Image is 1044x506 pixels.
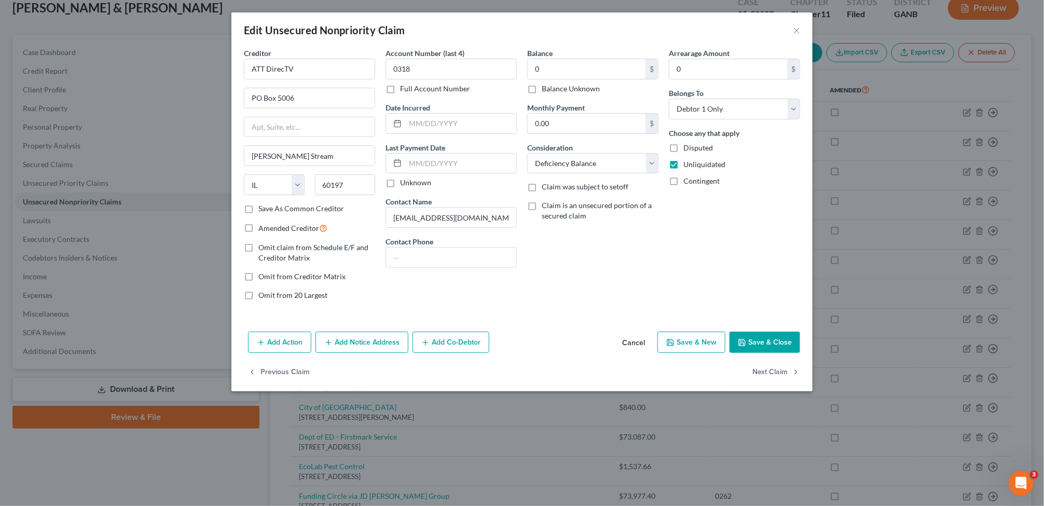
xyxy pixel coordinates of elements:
[645,114,658,133] div: $
[527,102,585,113] label: Monthly Payment
[244,146,375,166] input: Enter city...
[386,208,516,227] input: --
[683,143,713,152] span: Disputed
[258,243,368,262] span: Omit claim from Schedule E/F and Creditor Matrix
[1030,471,1038,479] span: 3
[787,59,800,79] div: $
[400,177,431,188] label: Unknown
[244,59,375,79] input: Search creditor by name...
[730,332,800,353] button: Save & Close
[683,176,720,185] span: Contingent
[542,84,600,94] label: Balance Unknown
[386,142,445,153] label: Last Payment Date
[542,182,628,191] span: Claim was subject to setoff
[244,117,375,137] input: Apt, Suite, etc...
[405,114,516,133] input: MM/DD/YYYY
[669,128,739,139] label: Choose any that apply
[248,361,310,383] button: Previous Claim
[752,361,800,383] button: Next Claim
[669,48,730,59] label: Arrearage Amount
[657,332,725,353] button: Save & New
[527,48,553,59] label: Balance
[248,332,311,353] button: Add Action
[669,89,704,98] span: Belongs To
[413,332,489,353] button: Add Co-Debtor
[258,291,327,299] span: Omit from 20 Largest
[405,154,516,173] input: MM/DD/YYYY
[258,203,344,214] label: Save As Common Creditor
[258,224,319,233] span: Amended Creditor
[244,23,405,37] div: Edit Unsecured Nonpriority Claim
[386,236,433,247] label: Contact Phone
[793,24,800,36] button: ×
[244,88,375,108] input: Enter address...
[386,48,464,59] label: Account Number (last 4)
[542,201,652,220] span: Claim is an unsecured portion of a secured claim
[386,248,516,267] input: --
[528,59,645,79] input: 0.00
[669,59,787,79] input: 0.00
[683,160,725,169] span: Unliquidated
[527,142,573,153] label: Consideration
[258,272,346,281] span: Omit from Creditor Matrix
[645,59,658,79] div: $
[400,84,470,94] label: Full Account Number
[315,174,376,195] input: Enter zip...
[614,333,653,353] button: Cancel
[528,114,645,133] input: 0.00
[244,49,271,58] span: Creditor
[386,196,432,207] label: Contact Name
[1009,471,1034,496] iframe: Intercom live chat
[386,59,517,79] input: XXXX
[386,102,430,113] label: Date Incurred
[315,332,408,353] button: Add Notice Address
